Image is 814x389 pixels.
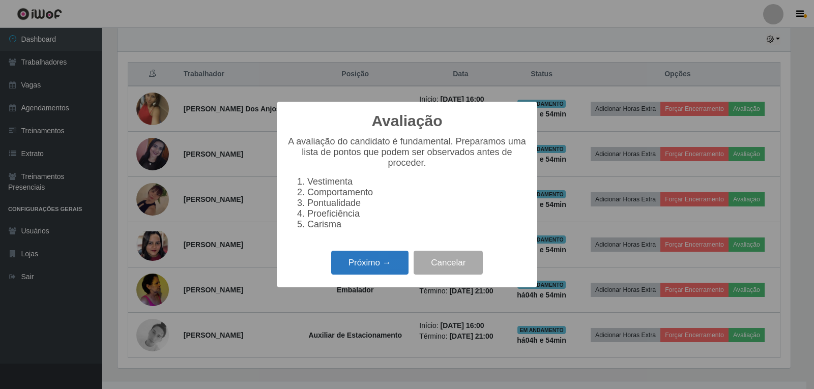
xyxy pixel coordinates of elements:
[307,219,527,230] li: Carisma
[307,198,527,208] li: Pontualidade
[307,176,527,187] li: Vestimenta
[414,251,483,275] button: Cancelar
[307,187,527,198] li: Comportamento
[331,251,409,275] button: Próximo →
[372,112,443,130] h2: Avaliação
[307,208,527,219] li: Proeficiência
[287,136,527,168] p: A avaliação do candidato é fundamental. Preparamos uma lista de pontos que podem ser observados a...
